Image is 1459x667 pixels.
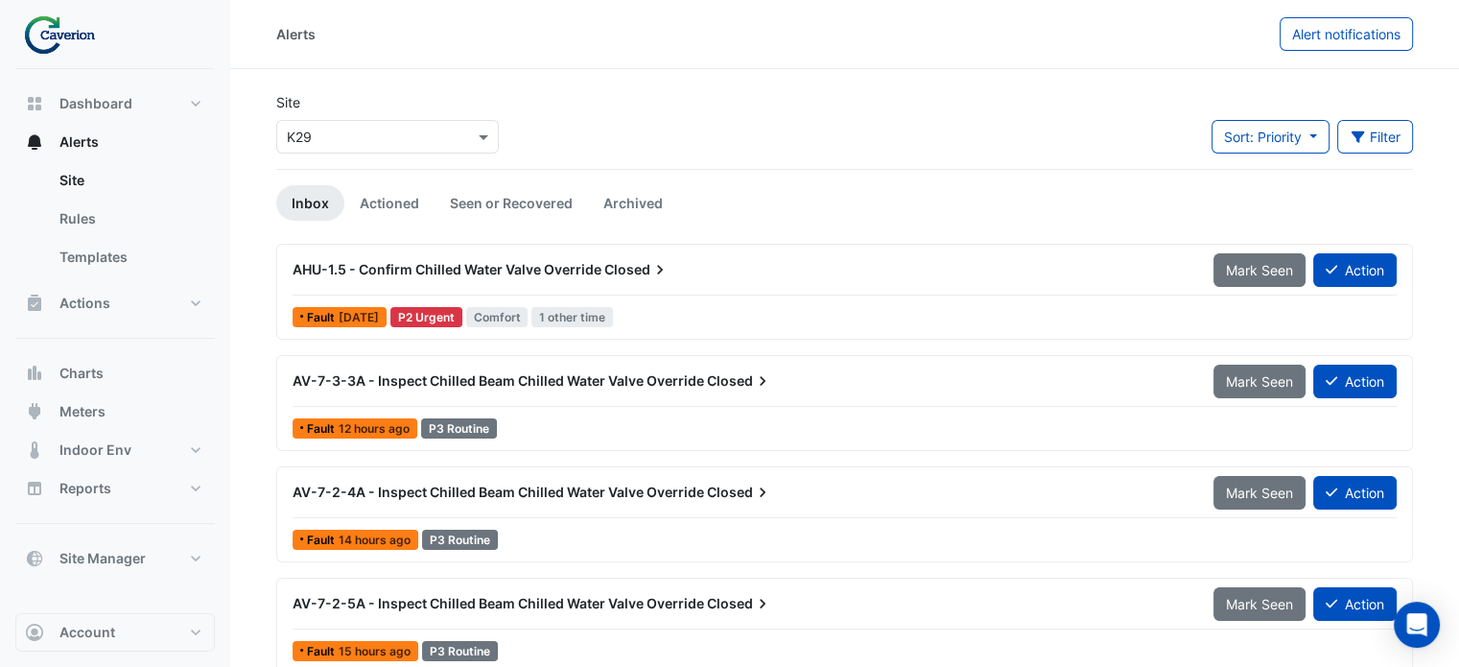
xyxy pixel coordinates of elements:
div: Open Intercom Messenger [1394,602,1440,648]
span: Closed [707,594,772,613]
div: P3 Routine [422,641,498,661]
button: Action [1313,253,1397,287]
span: Closed [707,371,772,391]
span: Meters [59,402,106,421]
div: P3 Routine [421,418,497,439]
span: Mark Seen [1226,485,1293,501]
span: Fault [307,423,339,435]
button: Account [15,613,215,652]
span: Closed [707,483,772,502]
span: Alerts [59,132,99,152]
app-icon: Alerts [25,132,44,152]
a: Archived [588,185,678,221]
span: Actions [59,294,110,313]
span: Mark Seen [1226,262,1293,278]
div: P3 Routine [422,530,498,550]
app-icon: Meters [25,402,44,421]
button: Action [1313,587,1397,621]
span: 1 other time [531,307,613,327]
a: Site [44,161,215,200]
span: Fault [307,312,339,323]
button: Action [1313,476,1397,510]
a: Templates [44,238,215,276]
button: Action [1313,365,1397,398]
app-icon: Dashboard [25,94,44,113]
a: Seen or Recovered [435,185,588,221]
div: Alerts [15,161,215,284]
button: Reports [15,469,215,508]
span: Dashboard [59,94,132,113]
span: Reports [59,479,111,498]
span: AV-7-3-3A - Inspect Chilled Beam Chilled Water Valve Override [293,372,704,389]
span: Fault [307,535,339,546]
div: Alerts [276,24,316,44]
span: Account [59,623,115,642]
button: Meters [15,393,215,431]
span: Mark Seen [1226,596,1293,612]
span: Closed [604,260,670,279]
button: Charts [15,354,215,393]
span: Tue 26-Aug-2025 00:45 EEST [339,421,410,436]
app-icon: Charts [25,364,44,383]
app-icon: Site Manager [25,549,44,568]
button: Mark Seen [1213,476,1306,510]
button: Indoor Env [15,431,215,469]
a: Rules [44,200,215,238]
span: Mark Seen [1226,373,1293,390]
img: Company Logo [23,15,109,54]
button: Mark Seen [1213,365,1306,398]
span: AHU-1.5 - Confirm Chilled Water Valve Override [293,261,601,277]
app-icon: Reports [25,479,44,498]
a: Inbox [276,185,344,221]
button: Mark Seen [1213,253,1306,287]
span: Sun 24-Aug-2025 20:30 EEST [339,310,379,324]
span: Indoor Env [59,441,131,460]
button: Dashboard [15,84,215,123]
button: Mark Seen [1213,587,1306,621]
span: Charts [59,364,104,383]
button: Alert notifications [1280,17,1413,51]
span: Alert notifications [1292,26,1400,42]
span: Comfort [466,307,529,327]
span: AV-7-2-4A - Inspect Chilled Beam Chilled Water Valve Override [293,484,704,500]
label: Site [276,92,300,112]
span: Site Manager [59,549,146,568]
app-icon: Actions [25,294,44,313]
span: Fault [307,646,339,657]
button: Site Manager [15,539,215,578]
button: Sort: Priority [1212,120,1330,154]
button: Filter [1337,120,1414,154]
span: Sort: Priority [1224,129,1302,145]
span: AV-7-2-5A - Inspect Chilled Beam Chilled Water Valve Override [293,595,704,611]
div: P2 Urgent [390,307,462,327]
button: Actions [15,284,215,322]
a: Actioned [344,185,435,221]
button: Alerts [15,123,215,161]
app-icon: Indoor Env [25,441,44,460]
span: Mon 25-Aug-2025 21:45 EEST [339,644,411,658]
span: Mon 25-Aug-2025 23:00 EEST [339,533,411,547]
